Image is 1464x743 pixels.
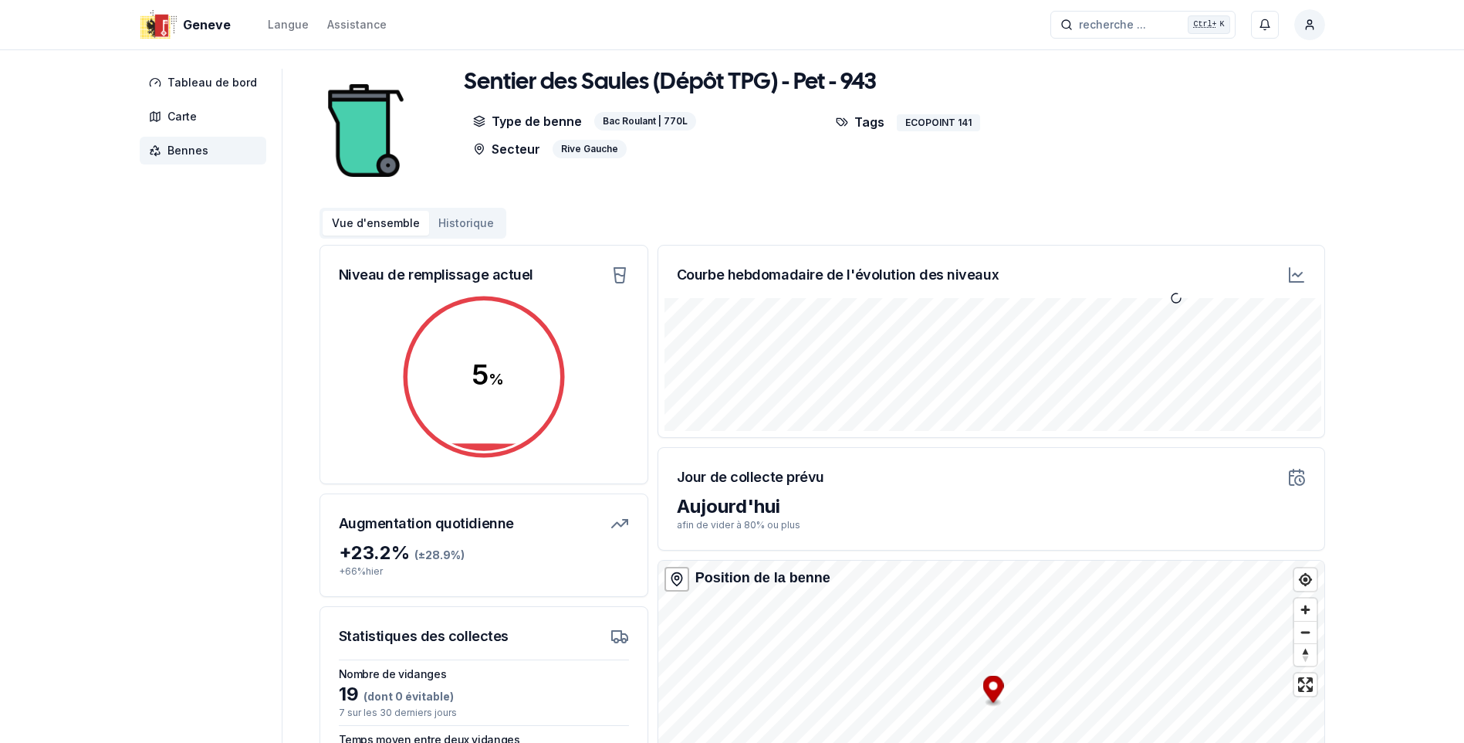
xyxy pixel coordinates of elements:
p: + 66 % hier [339,565,629,578]
button: Vue d'ensemble [323,211,429,236]
p: Type de benne [473,112,582,131]
button: Zoom in [1294,599,1317,621]
div: 19 [339,682,629,707]
div: Position de la benne [695,567,830,589]
div: Aujourd'hui [677,494,1306,519]
p: Secteur [473,140,540,158]
button: Enter fullscreen [1294,673,1317,696]
h3: Nombre de vidanges [339,667,629,682]
button: Find my location [1294,568,1317,591]
img: bin Image [320,69,412,192]
button: recherche ...Ctrl+K [1050,11,1236,39]
a: Geneve [140,15,237,34]
div: Langue [268,17,309,32]
span: (± 28.9 %) [414,548,465,561]
span: recherche ... [1079,17,1146,32]
button: Zoom out [1294,621,1317,643]
button: Historique [429,211,503,236]
span: (dont 0 évitable) [359,690,454,703]
button: Langue [268,15,309,34]
div: + 23.2 % [339,541,629,565]
span: Bennes [167,143,208,158]
div: ECOPOINT 141 [897,114,980,131]
img: Geneve Logo [140,6,177,43]
h3: Augmentation quotidienne [339,513,514,534]
h3: Jour de collecte prévu [677,466,824,488]
p: afin de vider à 80% ou plus [677,519,1306,531]
span: Geneve [183,15,231,34]
h3: Statistiques des collectes [339,626,509,647]
button: Reset bearing to north [1294,643,1317,666]
a: Bennes [140,137,272,165]
span: Tableau de bord [167,75,257,90]
h3: Niveau de remplissage actuel [339,264,533,286]
p: Tags [836,112,884,131]
div: Bac Roulant | 770L [594,112,696,131]
div: Map marker [982,676,1003,707]
div: Rive Gauche [553,140,627,158]
h1: Sentier des Saules (Dépôt TPG) - Pet - 943 [464,69,877,97]
p: 7 sur les 30 derniers jours [339,707,629,719]
span: Reset bearing to north [1294,644,1317,666]
h3: Courbe hebdomadaire de l'évolution des niveaux [677,264,999,286]
span: Carte [167,109,197,124]
a: Assistance [327,15,387,34]
a: Carte [140,103,272,131]
a: Tableau de bord [140,69,272,97]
